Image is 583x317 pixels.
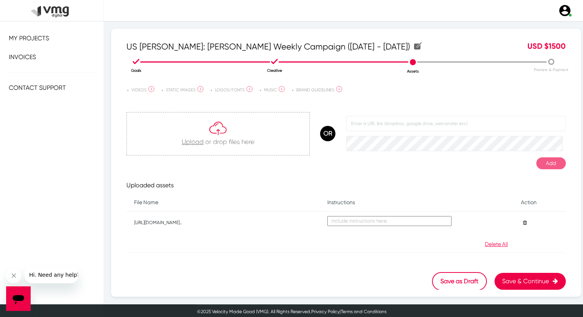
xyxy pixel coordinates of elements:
span: STATIC IMAGES [166,88,195,92]
a: Privacy Policy [311,309,340,314]
span: Contact Support [9,84,66,91]
span: MUSIC [264,88,277,92]
p: Creative [205,68,343,73]
a: Delete All [485,241,508,247]
th: File Name [126,194,320,211]
button: Add [536,157,566,169]
a: Terms and Conditions [341,309,386,314]
span: US [PERSON_NAME]: [PERSON_NAME] Weekly Campaign ([DATE] - [DATE]) [126,40,422,53]
p: OR [320,126,335,141]
span: My Projects [9,35,49,42]
span: Invoices [9,53,36,61]
button: Save as Draft [432,272,487,291]
p: Assets [344,68,482,74]
input: Enter a URL link (dropbox, google drive, wetransfer etc) [346,116,566,131]
p: [URL][DOMAIN_NAME].. [134,219,312,226]
img: user [558,4,572,17]
img: info_outline_icon.svg [148,86,154,92]
iframe: Message from company [25,266,78,283]
div: 1500 [459,40,572,53]
span: Hi. Need any help? [5,5,55,12]
img: info_outline_icon.svg [336,86,342,92]
th: Instructions [320,194,513,211]
img: info_outline_icon.svg [197,86,204,92]
img: create.svg [414,42,422,50]
span: BRAND GUIDELINES [296,88,334,92]
i: Delete [521,220,527,225]
span: USD $ [527,41,549,51]
iframe: Button to launch messaging window [6,286,31,311]
span: LOGOS/FONTS [215,88,245,92]
th: Action [513,194,566,211]
button: Save & Continue [494,273,566,290]
img: info_outline_icon.svg [279,86,285,92]
iframe: Close message [6,268,21,283]
p: Goals [67,68,205,73]
p: Uploaded assets [126,181,566,190]
img: info_outline_icon.svg [246,86,253,92]
a: user [553,4,575,17]
span: VIDEOS [131,88,146,92]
